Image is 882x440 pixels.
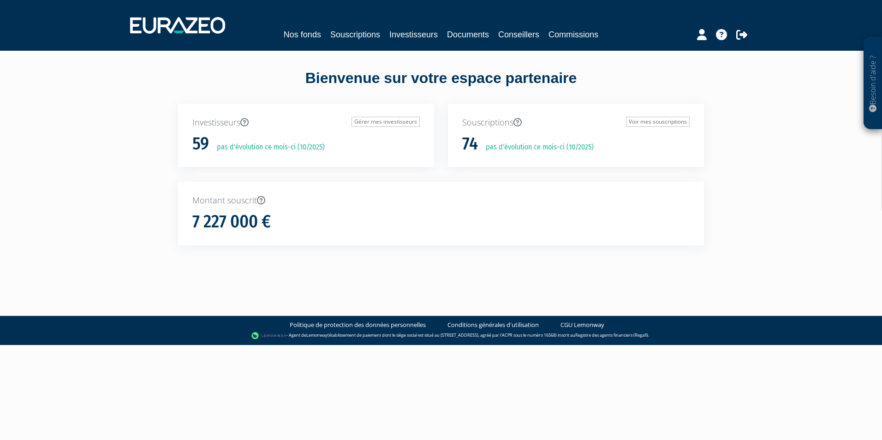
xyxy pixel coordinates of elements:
a: Conseillers [498,28,539,41]
a: CGU Lemonway [560,321,604,329]
h1: 7 227 000 € [192,212,271,232]
div: Bienvenue sur votre espace partenaire [171,68,711,104]
a: Politique de protection des données personnelles [290,321,426,329]
img: logo-lemonway.png [251,331,287,340]
a: Lemonway [306,332,328,338]
a: Registre des agents financiers (Regafi) [575,332,648,338]
p: pas d'évolution ce mois-ci (10/2025) [210,142,325,153]
a: Voir mes souscriptions [626,117,690,127]
div: - Agent de (établissement de paiement dont le siège social est situé au [STREET_ADDRESS], agréé p... [9,331,873,340]
a: Nos fonds [284,28,321,41]
p: Souscriptions [462,117,690,129]
a: Souscriptions [330,28,380,41]
p: Montant souscrit [192,195,690,207]
p: Besoin d'aide ? [868,42,878,125]
a: Investisseurs [389,28,438,41]
p: Investisseurs [192,117,420,129]
a: Commissions [548,28,598,41]
p: pas d'évolution ce mois-ci (10/2025) [479,142,594,153]
a: Documents [447,28,489,41]
h1: 59 [192,134,209,154]
a: Gérer mes investisseurs [352,117,420,127]
h1: 74 [462,134,478,154]
img: 1732889491-logotype_eurazeo_blanc_rvb.png [130,17,225,34]
a: Conditions générales d'utilisation [447,321,539,329]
